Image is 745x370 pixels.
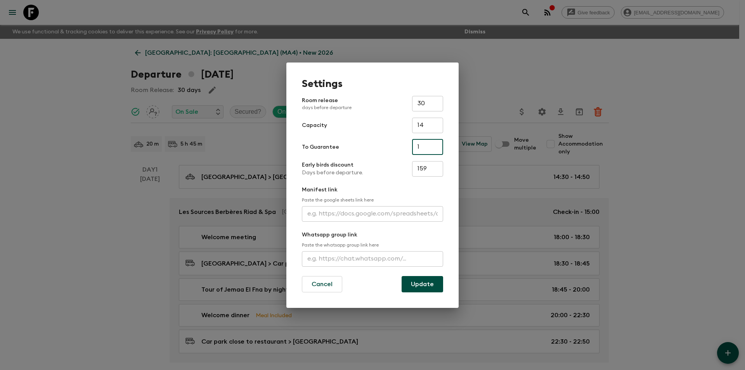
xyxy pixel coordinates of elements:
[302,161,363,169] p: Early birds discount
[302,122,327,129] p: Capacity
[302,231,443,239] p: Whatsapp group link
[412,161,443,177] input: e.g. 180
[302,276,342,292] button: Cancel
[412,139,443,155] input: e.g. 4
[302,242,443,248] p: Paste the whatsapp group link here
[302,186,443,194] p: Manifest link
[302,206,443,222] input: e.g. https://docs.google.com/spreadsheets/d/1P7Zz9v8J0vXy1Q/edit#gid=0
[302,143,339,151] p: To Guarantee
[302,169,363,177] p: Days before departure.
[302,97,352,111] p: Room release
[302,251,443,267] input: e.g. https://chat.whatsapp.com/...
[412,96,443,111] input: e.g. 30
[302,197,443,203] p: Paste the google sheets link here
[302,78,443,90] h1: Settings
[302,104,352,111] p: days before departure
[412,118,443,133] input: e.g. 14
[402,276,443,292] button: Update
